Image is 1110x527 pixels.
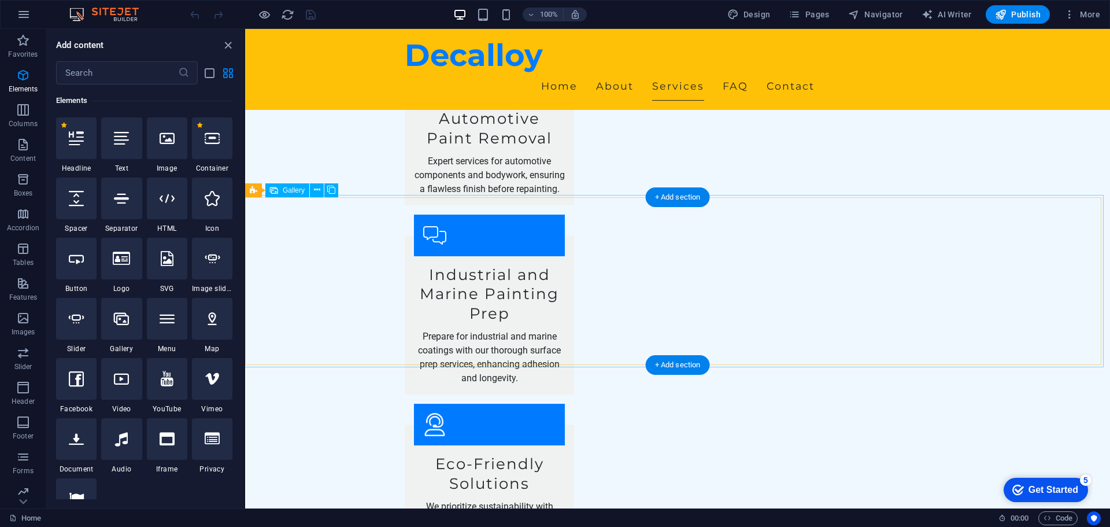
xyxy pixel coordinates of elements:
button: Design [723,5,775,24]
p: Tables [13,258,34,267]
button: Code [1038,511,1078,525]
div: Logo [101,238,142,293]
button: 100% [523,8,564,21]
button: Click here to leave preview mode and continue editing [257,8,271,21]
span: Icon [192,224,232,233]
h6: Elements [56,94,232,108]
span: Remove from favorites [197,122,203,128]
span: Audio [101,465,142,474]
input: Search [56,61,178,84]
button: AI Writer [917,5,976,24]
span: More [1064,9,1100,20]
span: Vimeo [192,404,232,414]
span: AI Writer [922,9,972,20]
img: Editor Logo [66,8,153,21]
span: Slider [56,344,97,353]
span: Design [727,9,771,20]
span: Privacy [192,465,232,474]
span: Remove from favorites [61,122,67,128]
span: Separator [101,224,142,233]
span: Headline [56,164,97,173]
div: YouTube [147,358,187,414]
span: HTML [147,224,187,233]
h6: Session time [998,511,1029,525]
div: Map [192,298,232,353]
span: Document [56,465,97,474]
span: Iframe [147,465,187,474]
i: On resize automatically adjust zoom level to fit chosen device. [570,9,580,20]
span: Image slider [192,284,232,293]
span: Container [192,164,232,173]
p: Elements [9,84,38,94]
div: Design (Ctrl+Alt+Y) [723,5,775,24]
p: Accordion [7,223,39,233]
button: Pages [784,5,834,24]
span: Map [192,344,232,353]
span: 00 00 [1011,511,1028,525]
div: HTML [147,178,187,233]
div: Iframe [147,418,187,474]
div: Headline [56,117,97,173]
div: Privacy [192,418,232,474]
button: close panel [221,38,235,52]
div: Document [56,418,97,474]
div: Get Started 5 items remaining, 0% complete [9,6,94,30]
div: Container [192,117,232,173]
button: Navigator [843,5,908,24]
div: Icon [192,178,232,233]
div: Image slider [192,238,232,293]
div: Menu [147,298,187,353]
span: Image [147,164,187,173]
div: Slider [56,298,97,353]
div: Get Started [34,13,84,23]
h6: Add content [56,38,104,52]
button: Usercentrics [1087,511,1101,525]
div: Image [147,117,187,173]
p: Slider [14,362,32,371]
div: Video [101,358,142,414]
div: + Add section [646,187,710,207]
div: 5 [86,2,97,14]
p: Content [10,154,36,163]
button: reload [280,8,294,21]
span: Navigator [848,9,903,20]
p: Header [12,397,35,406]
button: Publish [986,5,1050,24]
span: Text [101,164,142,173]
i: Reload page [281,8,294,21]
p: Boxes [14,189,33,198]
div: Gallery [101,298,142,353]
span: Pages [789,9,829,20]
p: Features [9,293,37,302]
span: Menu [147,344,187,353]
span: Gallery [101,344,142,353]
span: Video [101,404,142,414]
p: Footer [13,432,34,441]
a: Click to cancel selection. Double-click to open Pages [9,511,41,525]
div: Button [56,238,97,293]
span: YouTube [147,404,187,414]
span: Logo [101,284,142,293]
div: Text [101,117,142,173]
div: Separator [101,178,142,233]
span: : [1019,514,1020,522]
span: Gallery [283,187,305,194]
span: Spacer [56,224,97,233]
span: Button [56,284,97,293]
span: Facebook [56,404,97,414]
span: Publish [995,9,1041,20]
p: Favorites [8,50,38,59]
p: Forms [13,466,34,476]
span: Code [1044,511,1072,525]
div: Audio [101,418,142,474]
div: + Add section [646,355,710,375]
p: Images [12,327,35,337]
p: Columns [9,119,38,128]
button: grid-view [221,66,235,80]
span: SVG [147,284,187,293]
div: Facebook [56,358,97,414]
div: Spacer [56,178,97,233]
div: SVG [147,238,187,293]
button: More [1059,5,1105,24]
h6: 100% [540,8,558,21]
